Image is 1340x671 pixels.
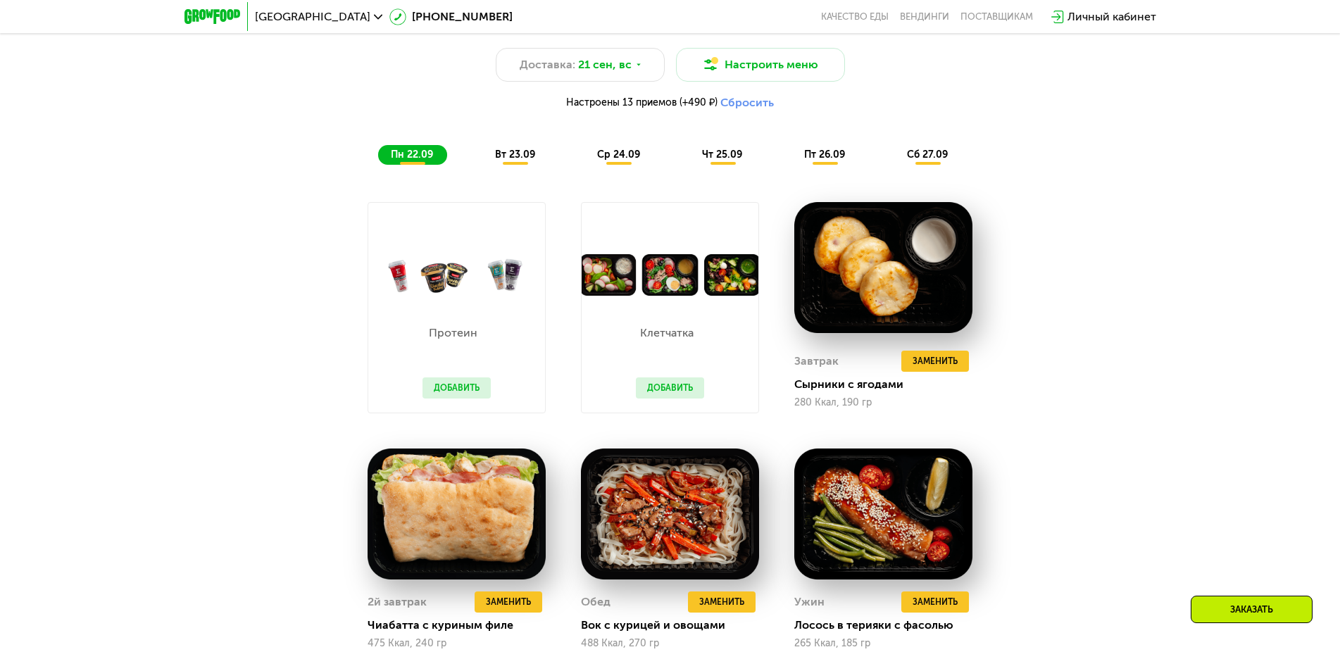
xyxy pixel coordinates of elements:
span: Доставка: [520,56,575,73]
button: Добавить [422,377,491,399]
span: вт 23.09 [495,149,535,161]
div: 280 Ккал, 190 гр [794,397,972,408]
div: Сырники с ягодами [794,377,984,391]
div: 488 Ккал, 270 гр [581,638,759,649]
div: поставщикам [960,11,1033,23]
span: Заменить [486,595,531,609]
span: чт 25.09 [702,149,742,161]
button: Заменить [475,591,542,613]
button: Заменить [688,591,756,613]
div: 265 Ккал, 185 гр [794,638,972,649]
span: 21 сен, вс [578,56,632,73]
span: ср 24.09 [597,149,640,161]
button: Добавить [636,377,704,399]
div: 475 Ккал, 240 гр [368,638,546,649]
a: Вендинги [900,11,949,23]
div: Чиабатта с куриным филе [368,618,557,632]
span: Заменить [699,595,744,609]
span: пн 22.09 [391,149,433,161]
div: 2й завтрак [368,591,427,613]
span: Заменить [913,595,958,609]
button: Заменить [901,591,969,613]
span: Настроены 13 приемов (+490 ₽) [566,98,718,108]
div: Завтрак [794,351,839,372]
div: Заказать [1191,596,1313,623]
span: [GEOGRAPHIC_DATA] [255,11,370,23]
div: Личный кабинет [1067,8,1156,25]
button: Настроить меню [676,48,845,82]
div: Лосось в терияки с фасолью [794,618,984,632]
a: [PHONE_NUMBER] [389,8,513,25]
button: Заменить [901,351,969,372]
p: Протеин [422,327,484,339]
a: Качество еды [821,11,889,23]
div: Вок с курицей и овощами [581,618,770,632]
span: Заменить [913,354,958,368]
button: Сбросить [720,96,774,110]
div: Ужин [794,591,825,613]
p: Клетчатка [636,327,697,339]
span: пт 26.09 [804,149,845,161]
div: Обед [581,591,610,613]
span: сб 27.09 [907,149,948,161]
